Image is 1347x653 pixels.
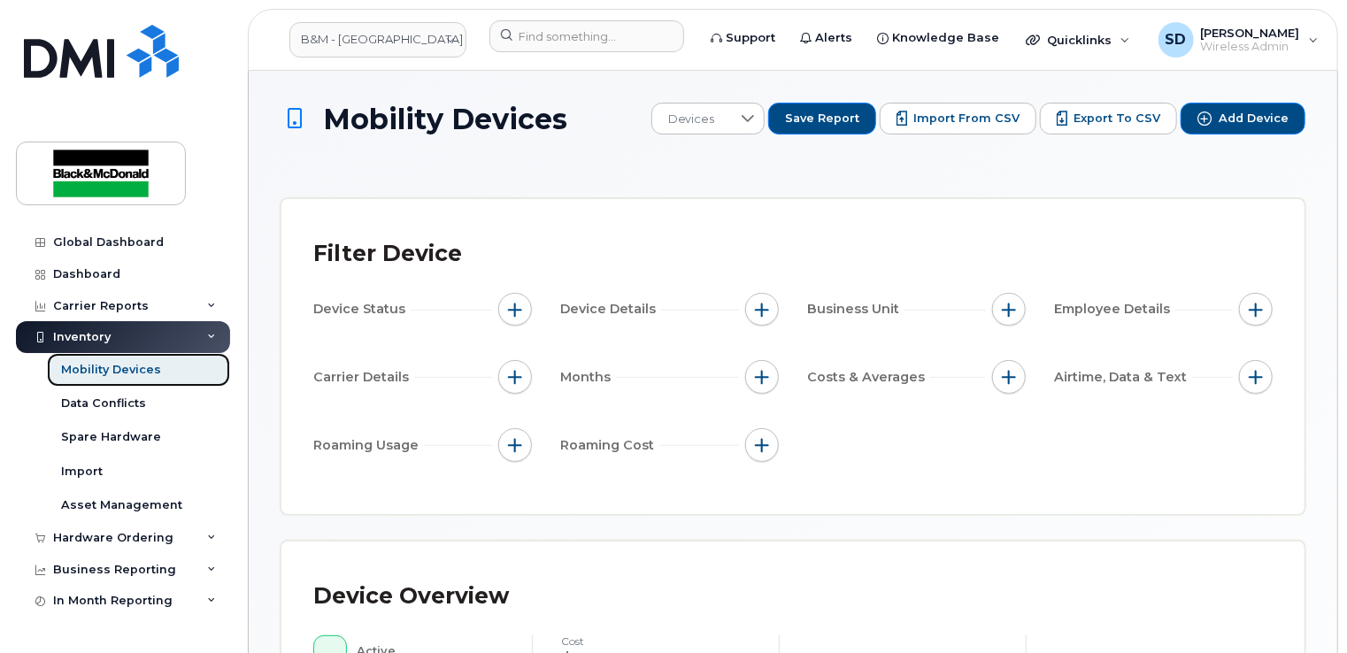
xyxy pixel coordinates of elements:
[560,300,661,319] span: Device Details
[652,104,731,135] span: Devices
[560,368,616,387] span: Months
[313,436,424,455] span: Roaming Usage
[313,300,411,319] span: Device Status
[323,104,567,134] span: Mobility Devices
[1054,368,1192,387] span: Airtime, Data & Text
[313,231,462,277] div: Filter Device
[1054,300,1175,319] span: Employee Details
[913,111,1020,127] span: Import from CSV
[560,436,659,455] span: Roaming Cost
[313,368,414,387] span: Carrier Details
[561,635,750,647] h4: cost
[768,103,876,134] button: Save Report
[1219,111,1289,127] span: Add Device
[785,111,859,127] span: Save Report
[807,300,904,319] span: Business Unit
[1181,103,1305,134] button: Add Device
[1074,111,1160,127] span: Export to CSV
[313,573,509,619] div: Device Overview
[880,103,1036,134] button: Import from CSV
[1040,103,1177,134] button: Export to CSV
[807,368,930,387] span: Costs & Averages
